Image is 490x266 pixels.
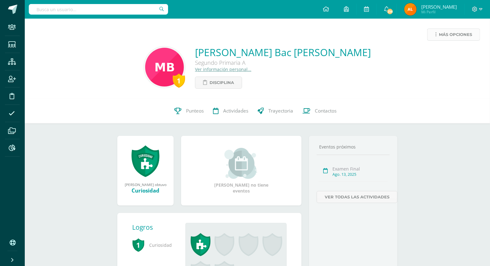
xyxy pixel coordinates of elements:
img: af9b8bc9e20a7c198341f7486dafb623.png [404,3,417,16]
span: 218 [387,8,393,15]
span: Punteos [186,108,204,114]
a: Punteos [170,99,209,123]
div: [PERSON_NAME] obtuvo [124,182,167,187]
div: [PERSON_NAME] no tiene eventos [210,148,272,194]
a: Actividades [209,99,253,123]
a: [PERSON_NAME] Bac [PERSON_NAME] [195,46,371,59]
div: Segundo Primaria A [195,59,371,66]
div: 1 [173,73,185,88]
span: Más opciones [439,29,472,40]
div: Examen Final [332,166,388,172]
span: Trayectoria [269,108,293,114]
span: Mi Perfil [421,9,457,15]
a: Más opciones [427,29,480,41]
div: Ago. 13, 2025 [332,172,388,177]
span: Curiosidad [132,237,176,254]
span: 1 [132,238,145,252]
span: Actividades [223,108,249,114]
span: [PERSON_NAME] [421,4,457,10]
div: Curiosidad [124,187,167,194]
img: 7cecd5a153db9249c1849e57d6008b0c.png [145,48,184,86]
a: Ver todas las actividades [317,191,397,203]
span: Disciplina [210,77,234,88]
a: Ver información personal... [195,66,251,72]
input: Busca un usuario... [29,4,168,15]
a: Contactos [298,99,341,123]
img: event_small.png [224,148,258,179]
a: Disciplina [195,77,242,89]
a: Trayectoria [253,99,298,123]
span: Contactos [315,108,337,114]
div: Eventos próximos [317,144,390,150]
div: Logros [132,223,180,232]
